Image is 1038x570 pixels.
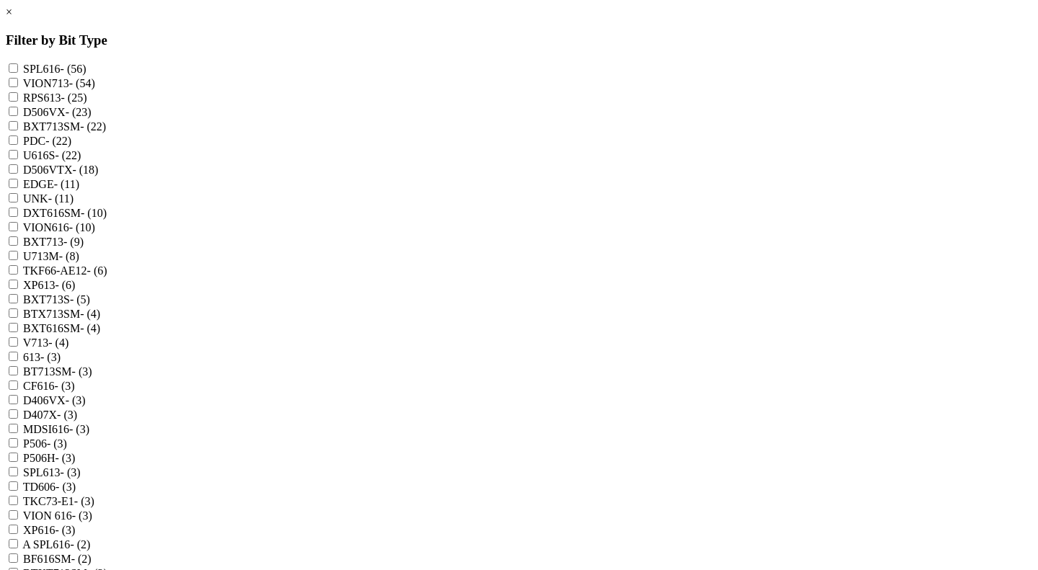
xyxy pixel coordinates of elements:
span: - (4) [80,308,100,320]
label: XP613 [23,279,75,291]
label: BXT713 [23,236,84,248]
span: - (3) [47,437,67,450]
span: - (10) [69,221,95,233]
span: - (2) [71,553,92,565]
label: DXT616SM [23,207,107,219]
span: - (3) [72,365,92,378]
span: - (3) [66,394,86,406]
label: D506VX [23,106,92,118]
span: - (3) [55,380,75,392]
h3: Filter by Bit Type [6,32,1032,48]
span: - (25) [61,92,86,104]
span: - (4) [80,322,100,334]
label: PDC [23,135,71,147]
span: - (3) [55,524,75,536]
label: BT713SM [23,365,92,378]
span: - (22) [55,149,81,161]
label: EDGE [23,178,79,190]
label: SPL616 [23,63,86,75]
label: CF616 [23,380,75,392]
label: BF616SM [23,553,92,565]
span: - (3) [40,351,61,363]
span: - (8) [59,250,79,262]
span: - (4) [48,337,68,349]
span: - (2) [70,538,90,551]
label: BTX713SM [23,308,100,320]
label: TKF66-AE12 [23,264,107,277]
label: VION713 [23,77,95,89]
label: XP616 [23,524,75,536]
label: D506VTX [23,164,98,176]
span: - (3) [61,466,81,478]
label: TKC73-E1 [23,495,94,507]
label: U713M [23,250,79,262]
label: RPS613 [23,92,86,104]
span: - (3) [69,423,89,435]
label: P506H [23,452,75,464]
label: 613 [23,351,61,363]
span: - (3) [72,509,92,522]
span: - (3) [57,409,77,421]
label: MDSI616 [23,423,89,435]
span: - (5) [70,293,90,306]
label: UNK [23,192,74,205]
label: VION 616 [23,509,92,522]
span: - (11) [54,178,79,190]
label: TD606 [23,481,76,493]
span: - (3) [74,495,94,507]
label: SPL613 [23,466,81,478]
a: × [6,6,12,18]
label: BXT713SM [23,120,106,133]
label: V713 [23,337,69,349]
label: BXT713S [23,293,90,306]
span: - (6) [87,264,107,277]
label: A SPL616 [22,538,90,551]
span: - (3) [56,481,76,493]
span: - (10) [81,207,107,219]
label: BXT616SM [23,322,100,334]
label: VION616 [23,221,95,233]
label: D406VX [23,394,86,406]
label: D407X [23,409,77,421]
label: P506 [23,437,67,450]
span: - (23) [66,106,92,118]
span: - (9) [63,236,84,248]
span: - (54) [69,77,95,89]
span: - (22) [45,135,71,147]
span: - (18) [72,164,98,176]
span: - (3) [55,452,75,464]
span: - (11) [48,192,74,205]
span: - (56) [61,63,86,75]
span: - (6) [55,279,75,291]
span: - (22) [80,120,106,133]
label: U616S [23,149,81,161]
